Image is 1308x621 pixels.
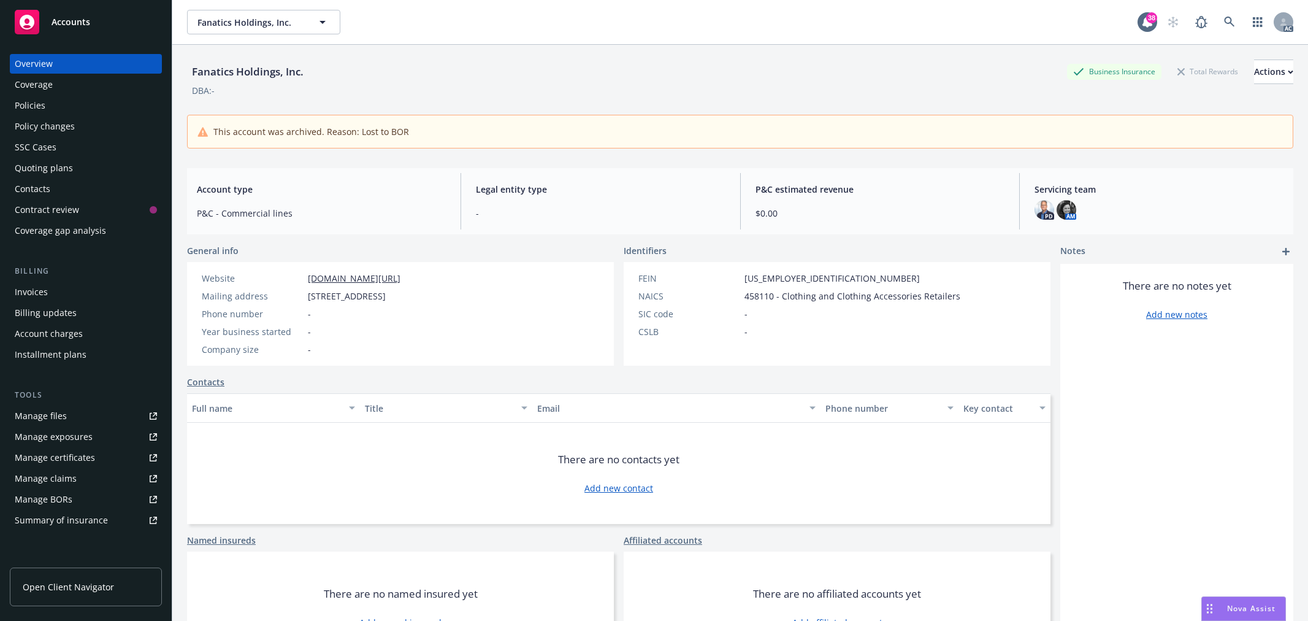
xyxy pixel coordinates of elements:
div: Contract review [15,200,79,220]
button: Email [532,393,820,423]
div: 38 [1146,12,1157,23]
a: Add new contact [584,482,653,495]
span: [STREET_ADDRESS] [308,290,386,303]
span: - [744,325,748,338]
span: P&C - Commercial lines [197,207,446,220]
span: General info [187,244,239,257]
div: Summary of insurance [15,511,108,530]
span: 458110 - Clothing and Clothing Accessories Retailers [744,290,960,303]
a: Report a Bug [1189,10,1214,34]
span: Accounts [52,17,90,27]
a: Policy changes [10,117,162,136]
span: There are no contacts yet [558,452,679,467]
span: Notes [1060,244,1085,259]
span: Identifiers [624,244,667,257]
span: - [308,325,311,338]
span: - [308,343,311,356]
a: Manage claims [10,469,162,488]
div: Manage certificates [15,448,95,468]
span: There are no named insured yet [324,587,478,601]
div: Quoting plans [15,158,73,178]
span: Open Client Navigator [23,580,114,593]
button: Actions [1254,60,1293,84]
a: Manage files [10,406,162,426]
div: Manage exposures [15,427,93,447]
a: Billing updates [10,303,162,323]
div: Policy changes [15,117,75,136]
a: Manage certificates [10,448,162,468]
a: Policies [10,96,162,115]
div: Year business started [202,325,303,338]
div: Mailing address [202,290,303,303]
a: Manage BORs [10,490,162,509]
a: Affiliated accounts [624,534,702,547]
div: Phone number [202,307,303,320]
a: Coverage gap analysis [10,221,162,241]
a: Contacts [187,376,224,388]
a: Add new notes [1146,308,1207,321]
span: Nova Assist [1227,603,1275,614]
span: - [308,307,311,320]
a: Coverage [10,75,162,94]
span: [US_EMPLOYER_IDENTIFICATION_NUMBER] [744,272,920,285]
div: NAICS [638,290,740,303]
a: SSC Cases [10,137,162,157]
span: Legal entity type [476,183,725,196]
div: Analytics hub [10,555,162,567]
button: Full name [187,393,360,423]
div: FEIN [638,272,740,285]
a: Manage exposures [10,427,162,447]
span: Fanatics Holdings, Inc. [197,16,304,29]
div: Drag to move [1202,597,1217,620]
div: Company size [202,343,303,356]
a: Contacts [10,179,162,199]
div: Policies [15,96,45,115]
button: Fanatics Holdings, Inc. [187,10,340,34]
div: Manage BORs [15,490,72,509]
div: SIC code [638,307,740,320]
a: Accounts [10,5,162,39]
span: $0.00 [755,207,1004,220]
div: DBA: - [192,84,215,97]
a: add [1279,244,1293,259]
a: [DOMAIN_NAME][URL] [308,272,400,284]
a: Installment plans [10,345,162,364]
span: P&C estimated revenue [755,183,1004,196]
div: Manage claims [15,469,77,488]
div: Account charges [15,324,83,344]
div: Key contact [963,402,1032,415]
span: There are no affiliated accounts yet [753,587,921,601]
a: Summary of insurance [10,511,162,530]
img: photo [1057,200,1076,220]
span: - [476,207,725,220]
div: Fanatics Holdings, Inc. [187,64,308,80]
a: Start snowing [1161,10,1185,34]
div: Title [365,402,514,415]
div: SSC Cases [15,137,56,157]
div: Coverage gap analysis [15,221,106,241]
img: photo [1035,200,1054,220]
span: Servicing team [1035,183,1283,196]
div: Website [202,272,303,285]
a: Quoting plans [10,158,162,178]
div: Manage files [15,406,67,426]
a: Invoices [10,282,162,302]
span: This account was archived. Reason: Lost to BOR [213,125,409,138]
span: - [744,307,748,320]
button: Title [360,393,533,423]
div: Actions [1254,60,1293,83]
div: Billing updates [15,303,77,323]
a: Account charges [10,324,162,344]
div: Contacts [15,179,50,199]
button: Nova Assist [1201,596,1286,621]
a: Search [1217,10,1242,34]
div: Installment plans [15,345,86,364]
div: Overview [15,54,53,74]
div: Full name [192,402,342,415]
div: Billing [10,265,162,277]
div: Phone number [825,402,940,415]
div: Business Insurance [1067,64,1161,79]
a: Named insureds [187,534,256,547]
span: There are no notes yet [1123,279,1231,293]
